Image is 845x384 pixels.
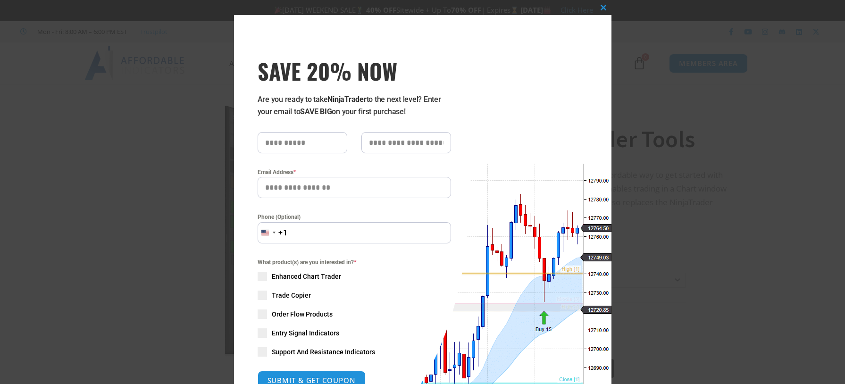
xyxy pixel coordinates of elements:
[258,347,451,357] label: Support And Resistance Indicators
[258,58,451,84] span: SAVE 20% NOW
[272,272,341,281] span: Enhanced Chart Trader
[272,309,333,319] span: Order Flow Products
[258,328,451,338] label: Entry Signal Indicators
[258,272,451,281] label: Enhanced Chart Trader
[258,93,451,118] p: Are you ready to take to the next level? Enter your email to on your first purchase!
[272,347,375,357] span: Support And Resistance Indicators
[278,227,288,239] div: +1
[300,107,332,116] strong: SAVE BIG
[258,222,288,243] button: Selected country
[327,95,366,104] strong: NinjaTrader
[258,258,451,267] span: What product(s) are you interested in?
[258,167,451,177] label: Email Address
[272,291,311,300] span: Trade Copier
[258,291,451,300] label: Trade Copier
[258,309,451,319] label: Order Flow Products
[258,212,451,222] label: Phone (Optional)
[272,328,339,338] span: Entry Signal Indicators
